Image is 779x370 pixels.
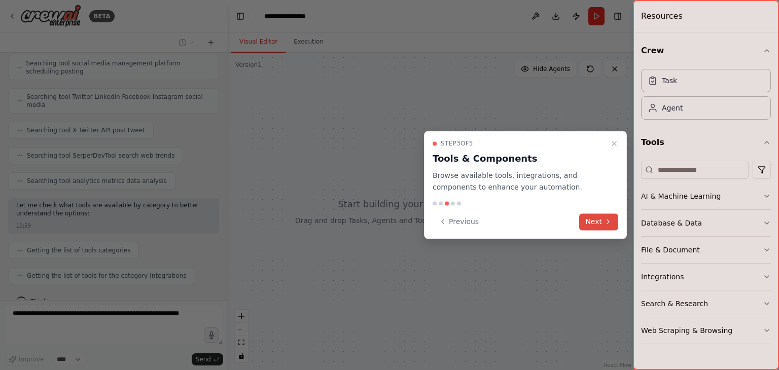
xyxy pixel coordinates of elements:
[579,213,618,230] button: Next
[608,137,620,150] button: Close walkthrough
[433,170,606,193] p: Browse available tools, integrations, and components to enhance your automation.
[441,139,473,147] span: Step 3 of 5
[433,152,606,166] h3: Tools & Components
[233,9,247,23] button: Hide left sidebar
[433,213,485,230] button: Previous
